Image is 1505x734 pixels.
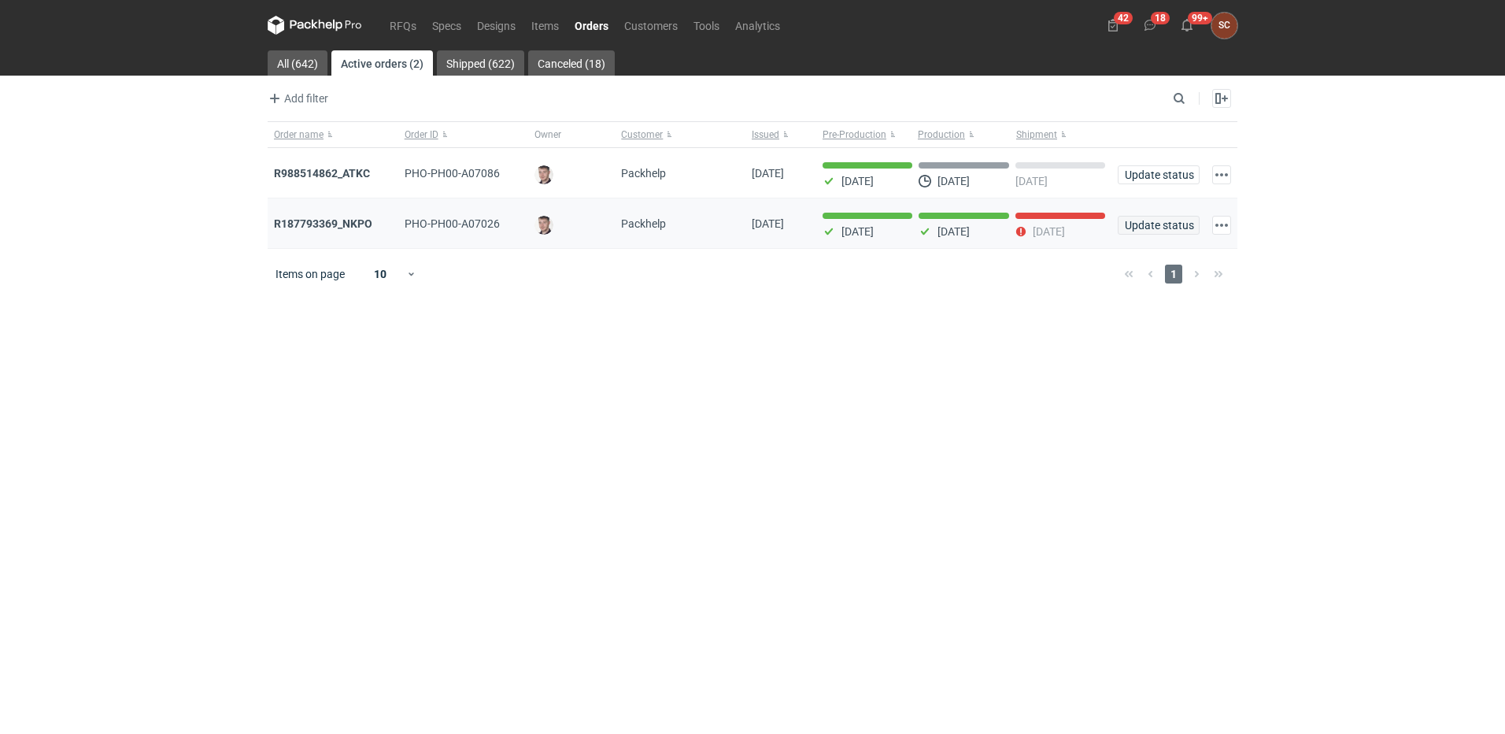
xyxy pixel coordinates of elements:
div: Sylwia Cichórz [1211,13,1237,39]
a: Analytics [727,16,788,35]
span: Update status [1125,169,1193,180]
a: Active orders (2) [331,50,433,76]
a: All (642) [268,50,327,76]
span: Owner [534,128,561,141]
button: 99+ [1174,13,1200,38]
a: Designs [469,16,523,35]
button: Update status [1118,165,1200,184]
span: Add filter [265,89,328,108]
span: Packhelp [621,217,666,230]
div: 10 [355,263,406,285]
button: Pre-Production [816,122,915,147]
p: [DATE] [841,175,874,187]
button: Update status [1118,216,1200,235]
button: Order ID [398,122,529,147]
a: Canceled (18) [528,50,615,76]
span: Order ID [405,128,438,141]
img: Maciej Sikora [534,216,553,235]
span: 07/08/2025 [752,167,784,180]
button: Shipment [1013,122,1111,147]
button: Actions [1212,216,1231,235]
a: Specs [424,16,469,35]
button: Actions [1212,165,1231,184]
a: Items [523,16,567,35]
p: [DATE] [1015,175,1048,187]
img: Maciej Sikora [534,165,553,184]
button: Production [915,122,1013,147]
p: [DATE] [841,225,874,238]
span: Order name [274,128,324,141]
span: Packhelp [621,167,666,180]
span: PHO-PH00-A07086 [405,167,500,180]
span: Customer [621,128,663,141]
button: 42 [1100,13,1126,38]
a: Customers [616,16,686,35]
button: SC [1211,13,1237,39]
input: Search [1170,89,1220,108]
p: [DATE] [1033,225,1065,238]
span: Issued [752,128,779,141]
a: R187793369_NKPO [274,217,372,230]
button: Add filter [264,89,329,108]
a: R988514862_ATKC [274,167,370,180]
span: Production [918,128,965,141]
span: 1 [1165,265,1182,284]
p: [DATE] [937,225,970,238]
button: 18 [1137,13,1163,38]
span: Shipment [1016,128,1057,141]
span: Pre-Production [823,128,886,141]
span: 22/07/2025 [752,217,784,230]
button: Order name [268,122,398,147]
a: Shipped (622) [437,50,524,76]
a: Orders [567,16,616,35]
svg: Packhelp Pro [268,16,362,35]
span: Update status [1125,220,1193,231]
span: Items on page [275,266,345,282]
span: PHO-PH00-A07026 [405,217,500,230]
button: Customer [615,122,745,147]
a: RFQs [382,16,424,35]
a: Tools [686,16,727,35]
p: [DATE] [937,175,970,187]
button: Issued [745,122,816,147]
